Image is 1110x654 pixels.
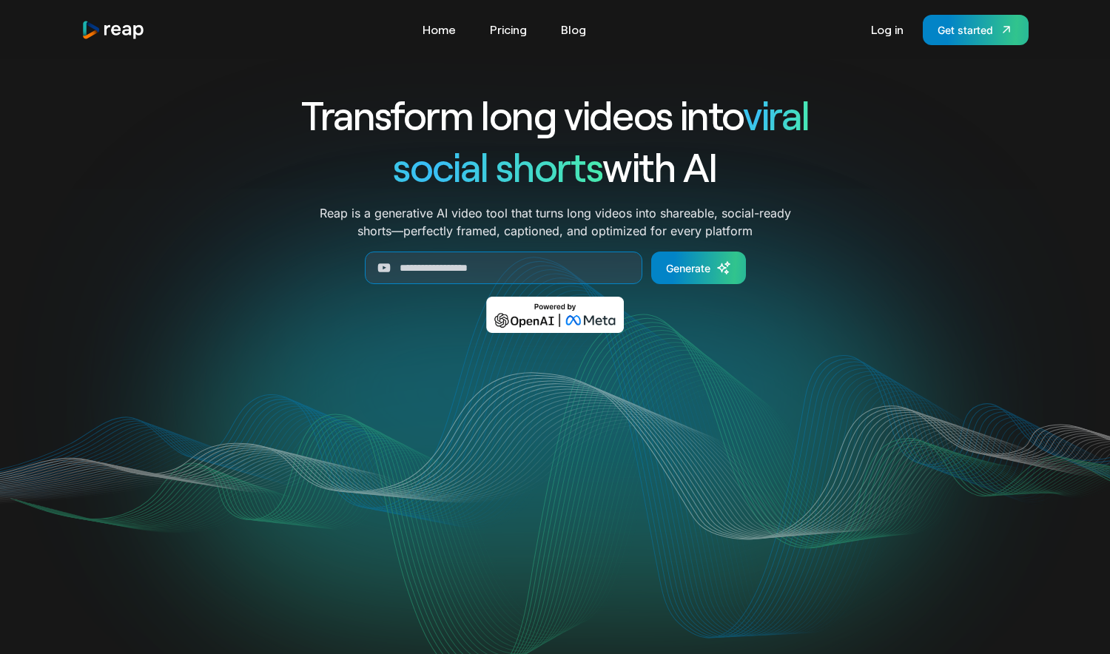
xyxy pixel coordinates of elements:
[81,20,145,40] img: reap logo
[247,141,863,192] h1: with AI
[743,90,809,138] span: viral
[415,18,463,41] a: Home
[247,252,863,284] form: Generate Form
[486,297,625,333] img: Powered by OpenAI & Meta
[258,354,853,653] video: Your browser does not support the video tag.
[482,18,534,41] a: Pricing
[554,18,593,41] a: Blog
[393,142,602,190] span: social shorts
[938,22,993,38] div: Get started
[247,89,863,141] h1: Transform long videos into
[864,18,911,41] a: Log in
[666,260,710,276] div: Generate
[651,252,746,284] a: Generate
[923,15,1029,45] a: Get started
[81,20,145,40] a: home
[320,204,791,240] p: Reap is a generative AI video tool that turns long videos into shareable, social-ready shorts—per...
